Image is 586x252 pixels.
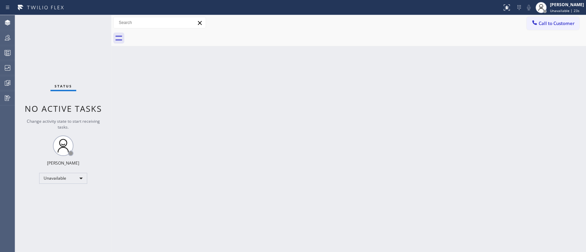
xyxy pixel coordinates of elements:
button: Call to Customer [527,17,579,30]
input: Search [114,17,206,28]
span: Call to Customer [539,20,575,26]
span: Status [55,84,72,88]
div: [PERSON_NAME] [47,160,79,166]
div: [PERSON_NAME] [550,2,584,8]
span: Unavailable | 23s [550,8,579,13]
span: Change activity state to start receiving tasks. [27,118,100,130]
div: Unavailable [39,173,87,184]
button: Mute [524,3,533,12]
span: No active tasks [25,103,102,114]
